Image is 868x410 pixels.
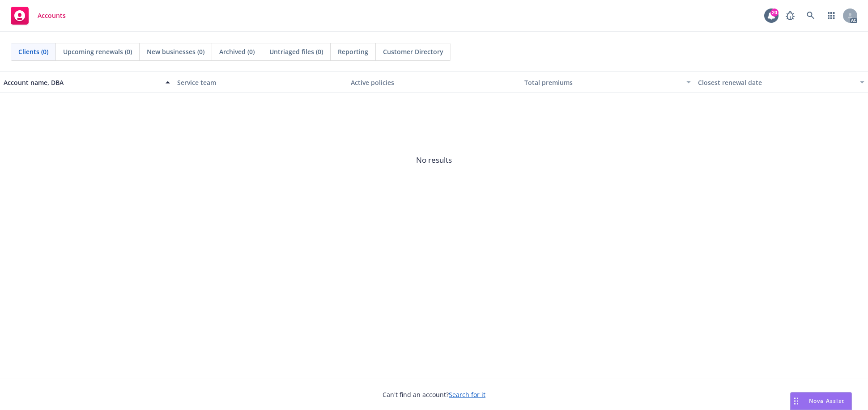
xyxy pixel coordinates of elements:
div: Account name, DBA [4,78,160,87]
span: Customer Directory [383,47,443,56]
span: Can't find an account? [383,390,485,399]
div: 20 [770,8,779,17]
span: Accounts [38,12,66,19]
a: Search [802,7,820,25]
button: Nova Assist [790,392,852,410]
div: Total premiums [524,78,681,87]
span: Clients (0) [18,47,48,56]
a: Switch app [822,7,840,25]
button: Service team [174,72,347,93]
a: Accounts [7,3,69,28]
button: Closest renewal date [694,72,868,93]
span: New businesses (0) [147,47,204,56]
div: Closest renewal date [698,78,855,87]
button: Active policies [347,72,521,93]
span: Archived (0) [219,47,255,56]
div: Service team [177,78,344,87]
span: Upcoming renewals (0) [63,47,132,56]
span: Nova Assist [809,397,844,405]
button: Total premiums [521,72,694,93]
a: Report a Bug [781,7,799,25]
div: Active policies [351,78,517,87]
a: Search for it [449,390,485,399]
span: Reporting [338,47,368,56]
div: Drag to move [791,393,802,410]
span: Untriaged files (0) [269,47,323,56]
